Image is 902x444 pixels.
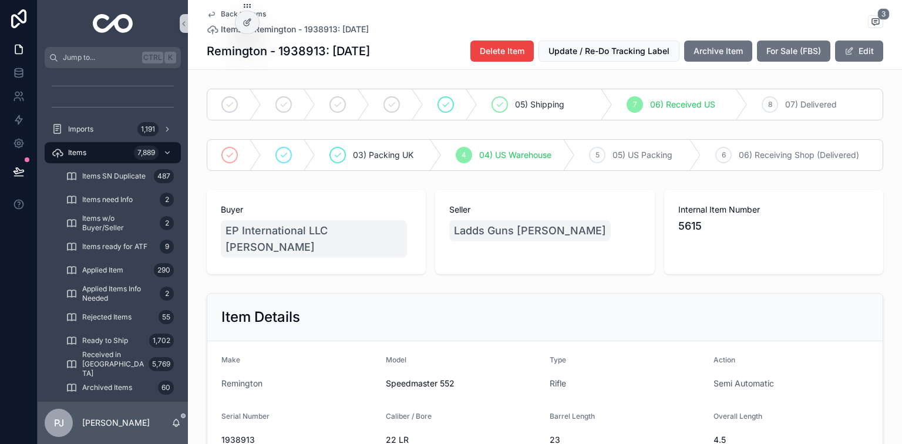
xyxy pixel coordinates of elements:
button: Update / Re-Do Tracking Label [538,41,679,62]
span: 8 [768,100,772,109]
span: Delete Item [480,45,524,57]
a: Items [207,23,243,35]
a: Received in [GEOGRAPHIC_DATA]5,769 [59,354,181,375]
div: 9 [160,240,174,254]
div: 2 [160,193,174,207]
span: 5 [595,150,600,160]
div: 55 [159,310,174,324]
div: 7,889 [134,146,159,160]
button: Edit [835,41,883,62]
div: 2 [160,287,174,301]
button: Jump to...CtrlK [45,47,181,68]
div: 290 [154,263,174,277]
span: 04) US Warehouse [479,149,551,161]
span: Speedmaster 552 [386,378,541,389]
a: Applied Item290 [59,260,181,281]
div: 1,191 [137,122,159,136]
a: Remington - 1938913: [DATE] [254,23,369,35]
span: Caliber / Bore [386,412,432,421]
a: Back to Items [207,9,266,19]
span: Make [221,355,240,364]
a: Rifle [550,378,566,389]
span: Archived Items [82,383,132,392]
span: Buyer [221,204,412,216]
span: Items [221,23,243,35]
span: Items ready for ATF [82,242,147,251]
a: Archived Items60 [59,377,181,398]
span: Action [713,355,735,364]
a: Items SN Duplicate487 [59,166,181,187]
p: [PERSON_NAME] [82,417,150,429]
span: For Sale (FBS) [766,45,821,57]
span: Serial Number [221,412,270,421]
a: Semi Automatic [713,378,774,389]
span: Model [386,355,406,364]
button: Archive Item [684,41,752,62]
span: Received in [GEOGRAPHIC_DATA] [82,350,144,378]
h2: Item Details [221,308,300,327]
span: Ctrl [142,52,163,63]
span: Items SN Duplicate [82,171,146,181]
a: Rejected Items55 [59,307,181,328]
span: Archive Item [694,45,743,57]
div: 5,769 [149,357,174,371]
div: 1,702 [149,334,174,348]
span: Type [550,355,566,364]
button: For Sale (FBS) [757,41,830,62]
span: 6 [722,150,726,160]
span: 03) Packing UK [353,149,413,161]
span: Barrel Length [550,412,595,421]
span: Ready to Ship [82,336,128,345]
span: 05) US Packing [612,149,672,161]
span: Seller [449,204,640,216]
span: Applied Items Info Needed [82,284,155,303]
a: Items7,889 [45,142,181,163]
span: Rejected Items [82,312,132,322]
span: K [166,53,175,62]
span: 05) Shipping [515,99,564,110]
span: EP International LLC [PERSON_NAME] [225,223,402,255]
span: Update / Re-Do Tracking Label [548,45,669,57]
span: Overall Length [713,412,762,421]
button: Delete Item [470,41,534,62]
span: Ladds Guns [PERSON_NAME] [454,223,606,239]
span: 06) Received US [650,99,715,110]
div: 60 [158,381,174,395]
span: Jump to... [63,53,137,62]
a: Imports1,191 [45,119,181,140]
a: Applied Items Info Needed2 [59,283,181,304]
a: Items ready for ATF9 [59,236,181,257]
span: Applied Item [82,265,123,275]
span: Items [68,148,86,157]
span: 3 [877,8,890,20]
a: Remington [221,378,262,389]
div: 487 [154,169,174,183]
span: Items w/o Buyer/Seller [82,214,155,233]
a: EP International LLC [PERSON_NAME] [221,220,407,258]
div: scrollable content [38,68,188,402]
span: 4 [462,150,466,160]
a: Ready to Ship1,702 [59,330,181,351]
span: 07) Delivered [785,99,837,110]
img: App logo [93,14,133,33]
span: Internal Item Number [678,204,869,216]
a: Items w/o Buyer/Seller2 [59,213,181,234]
span: Back to Items [221,9,266,19]
button: 3 [868,15,883,30]
a: Items need Info2 [59,189,181,210]
span: Items need Info [82,195,133,204]
span: 06) Receiving Shop (Delivered) [739,149,859,161]
span: 5615 [678,218,869,234]
a: Ladds Guns [PERSON_NAME] [449,220,611,241]
span: Imports [68,125,93,134]
div: 2 [160,216,174,230]
span: PJ [54,416,64,430]
h1: Remington - 1938913: [DATE] [207,43,370,59]
span: 7 [633,100,637,109]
